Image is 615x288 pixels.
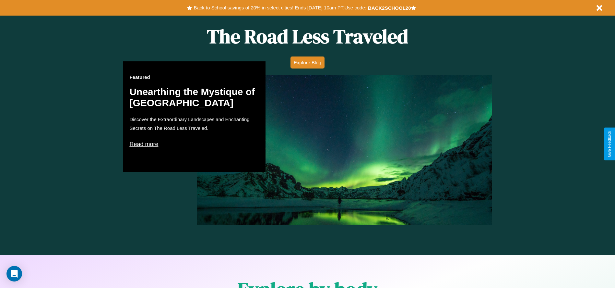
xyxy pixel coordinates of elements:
div: Give Feedback [607,131,612,157]
button: Explore Blog [290,56,325,69]
h1: The Road Less Traveled [123,23,492,50]
div: Open Intercom Messenger [6,266,22,282]
p: Read more [129,139,259,149]
b: BACK2SCHOOL20 [368,5,411,11]
h3: Featured [129,74,259,80]
p: Discover the Extraordinary Landscapes and Enchanting Secrets on The Road Less Traveled. [129,115,259,132]
button: Back to School savings of 20% in select cities! Ends [DATE] 10am PT.Use code: [192,3,368,12]
h2: Unearthing the Mystique of [GEOGRAPHIC_DATA] [129,86,259,108]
